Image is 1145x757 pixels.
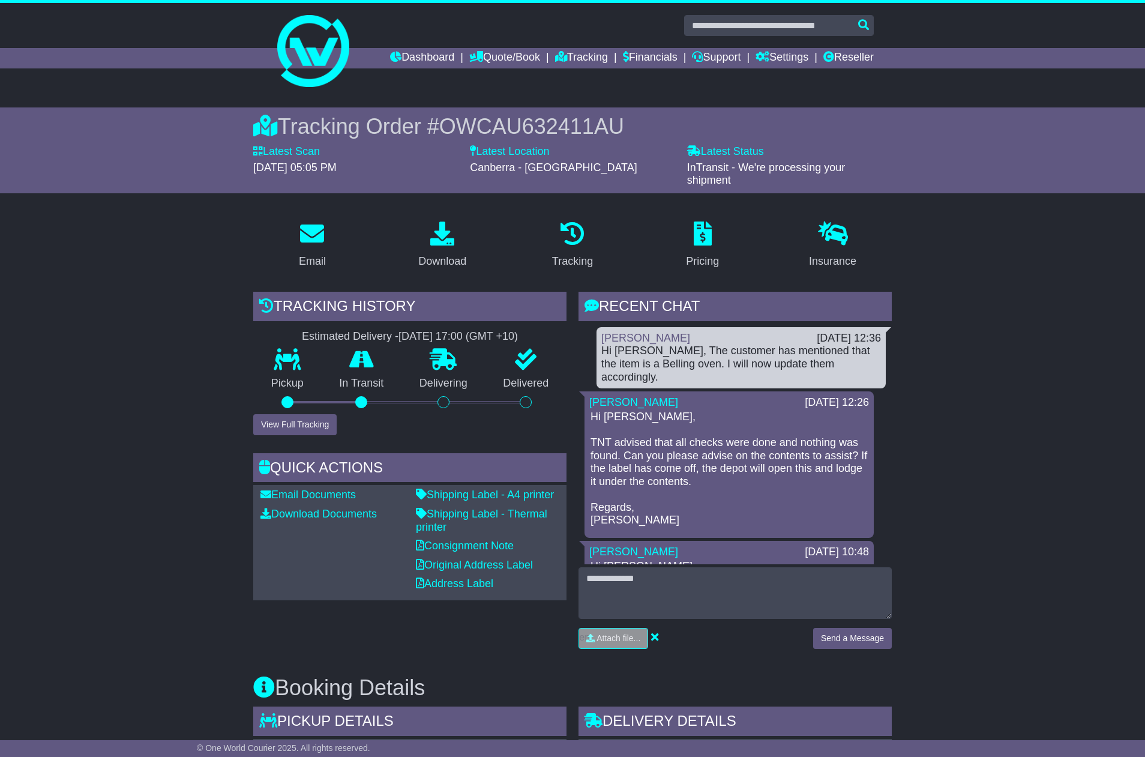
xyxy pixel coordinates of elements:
button: Send a Message [813,628,892,649]
p: In Transit [322,377,402,390]
div: [DATE] 10:48 [805,546,869,559]
div: Pricing [686,253,719,270]
div: Estimated Delivery - [253,330,566,343]
a: Pricing [678,217,727,274]
button: View Full Tracking [253,414,337,435]
span: InTransit - We're processing your shipment [687,161,846,187]
p: Delivering [401,377,485,390]
p: Hi [PERSON_NAME], Still no update on the depot search. Please note this may take 5 business date.... [591,560,868,651]
div: RECENT CHAT [579,292,892,324]
a: Reseller [823,48,874,68]
a: [PERSON_NAME] [589,396,678,408]
a: Tracking [555,48,608,68]
a: Quote/Book [469,48,540,68]
p: Pickup [253,377,322,390]
div: Download [418,253,466,270]
div: Email [299,253,326,270]
span: [DATE] 05:05 PM [253,161,337,173]
div: [DATE] 12:26 [805,396,869,409]
a: Tracking [544,217,601,274]
div: Tracking history [253,292,566,324]
div: Insurance [809,253,856,270]
div: [DATE] 12:36 [817,332,881,345]
div: Tracking Order # [253,113,892,139]
a: [PERSON_NAME] [601,332,690,344]
div: Tracking [552,253,593,270]
h3: Booking Details [253,676,892,700]
a: Email Documents [260,489,356,501]
a: Shipping Label - A4 printer [416,489,554,501]
a: Consignment Note [416,540,514,552]
span: © One World Courier 2025. All rights reserved. [197,743,370,753]
a: Settings [756,48,808,68]
div: Delivery Details [579,707,892,739]
a: Insurance [801,217,864,274]
a: Shipping Label - Thermal printer [416,508,547,533]
a: Dashboard [390,48,454,68]
a: Original Address Label [416,559,533,571]
a: Download Documents [260,508,377,520]
p: Delivered [485,377,567,390]
a: [PERSON_NAME] [589,546,678,558]
a: Address Label [416,578,493,590]
span: OWCAU632411AU [439,114,624,139]
div: Quick Actions [253,453,566,486]
label: Latest Status [687,145,764,158]
div: Hi [PERSON_NAME], The customer has mentioned that the item is a Belling oven. I will now update t... [601,345,881,384]
label: Latest Location [470,145,549,158]
label: Latest Scan [253,145,320,158]
div: Pickup Details [253,707,566,739]
span: Canberra - [GEOGRAPHIC_DATA] [470,161,637,173]
a: Download [410,217,474,274]
p: Hi [PERSON_NAME], TNT advised that all checks were done and nothing was found. Can you please adv... [591,411,868,527]
a: Financials [623,48,678,68]
a: Support [692,48,741,68]
div: [DATE] 17:00 (GMT +10) [398,330,518,343]
a: Email [291,217,334,274]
